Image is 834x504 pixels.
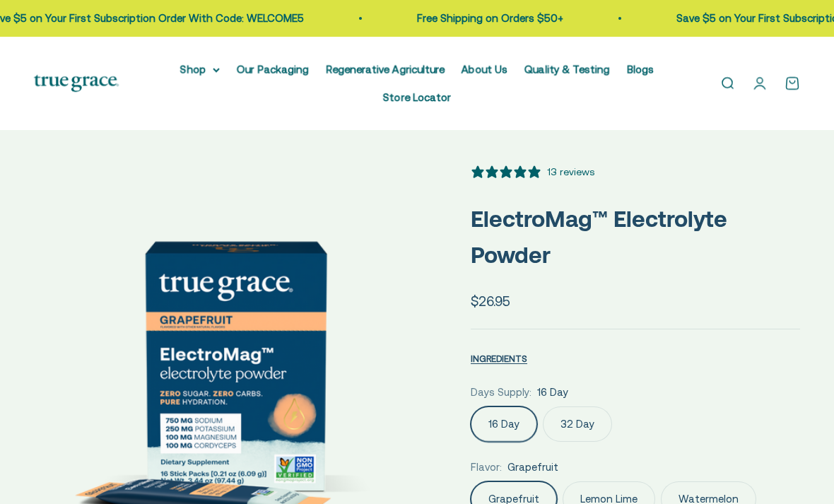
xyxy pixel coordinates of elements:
[326,63,445,75] a: Regenerative Agriculture
[471,459,502,476] legend: Flavor:
[471,384,531,401] legend: Days Supply:
[547,164,594,180] div: 13 reviews
[537,384,568,401] span: 16 Day
[471,350,527,367] button: INGREDIENTS
[524,63,610,75] a: Quality & Testing
[180,61,220,78] summary: Shop
[462,63,507,75] a: About Us
[413,12,559,24] a: Free Shipping on Orders $50+
[383,91,451,103] a: Store Locator
[471,291,510,312] sale-price: $26.95
[471,353,527,364] span: INGREDIENTS
[237,63,309,75] a: Our Packaging
[471,164,594,180] button: 5 stars, 13 ratings
[471,201,800,273] p: ElectroMag™ Electrolyte Powder
[627,63,654,75] a: Blogs
[507,459,558,476] span: Grapefruit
